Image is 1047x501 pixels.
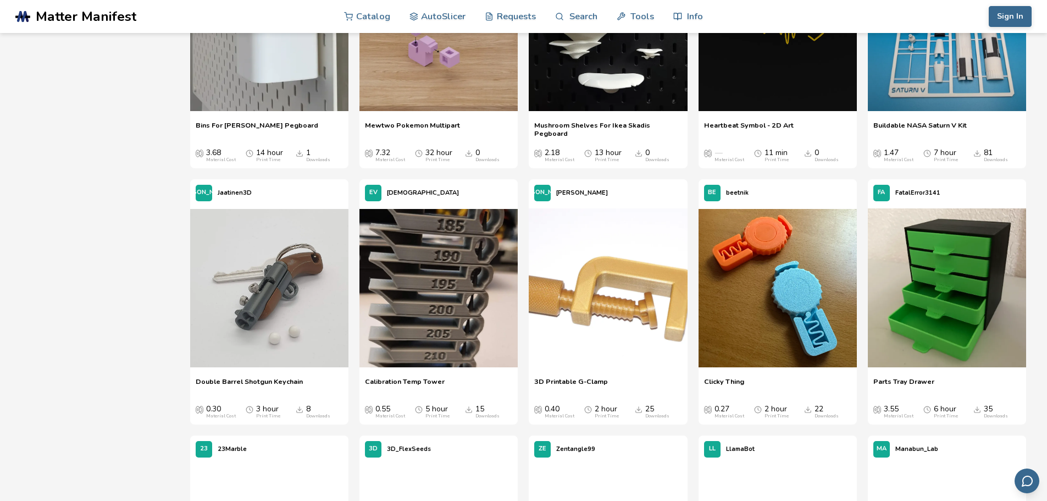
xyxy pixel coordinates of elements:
[178,189,230,196] span: [PERSON_NAME]
[984,148,1008,163] div: 81
[584,148,592,157] span: Average Print Time
[556,443,595,455] p: Zentangle99
[934,414,958,419] div: Print Time
[218,443,247,455] p: 23Marble
[387,187,459,199] p: [DEMOGRAPHIC_DATA]
[375,157,405,163] div: Material Cost
[595,148,622,163] div: 13 hour
[873,405,881,414] span: Average Cost
[365,148,373,157] span: Average Cost
[517,189,568,196] span: [PERSON_NAME]
[306,148,330,163] div: 1
[545,148,574,163] div: 2.18
[306,405,330,419] div: 8
[645,405,669,419] div: 25
[934,405,958,419] div: 6 hour
[534,377,608,394] a: 3D Printable G-Clamp
[873,377,934,394] a: Parts Tray Drawer
[306,157,330,163] div: Downloads
[765,414,789,419] div: Print Time
[196,121,318,137] a: Bins For [PERSON_NAME] Pegboard
[206,157,236,163] div: Material Cost
[196,148,203,157] span: Average Cost
[296,405,303,414] span: Downloads
[754,405,762,414] span: Average Print Time
[425,414,450,419] div: Print Time
[375,148,405,163] div: 7.32
[196,377,303,394] a: Double Barrel Shotgun Keychain
[534,121,682,137] a: Mushroom Shelves For Ikea Skadis Pegboard
[714,148,722,157] span: —
[475,405,500,419] div: 15
[726,443,755,455] p: LlamaBot
[714,414,744,419] div: Material Cost
[545,405,574,419] div: 0.40
[375,414,405,419] div: Material Cost
[934,157,958,163] div: Print Time
[465,148,473,157] span: Downloads
[296,148,303,157] span: Downloads
[726,187,749,199] p: beetnik
[895,443,938,455] p: Manabun_Lab
[878,189,885,196] span: FA
[425,157,450,163] div: Print Time
[365,121,460,137] a: Mewtwo Pokemon Multipart
[923,148,931,157] span: Average Print Time
[884,157,913,163] div: Material Cost
[369,189,378,196] span: EV
[365,405,373,414] span: Average Cost
[934,148,958,163] div: 7 hour
[873,121,967,137] a: Buildable NASA Saturn V Kit
[984,157,1008,163] div: Downloads
[815,405,839,419] div: 22
[556,187,608,199] p: [PERSON_NAME]
[708,189,716,196] span: BE
[973,148,981,157] span: Downloads
[246,405,253,414] span: Average Print Time
[545,414,574,419] div: Material Cost
[704,121,794,137] a: Heartbeat Symbol - 2D Art
[595,157,619,163] div: Print Time
[475,414,500,419] div: Downloads
[206,148,236,163] div: 3.68
[704,148,712,157] span: Average Cost
[645,148,669,163] div: 0
[765,157,789,163] div: Print Time
[415,405,423,414] span: Average Print Time
[465,405,473,414] span: Downloads
[873,148,881,157] span: Average Cost
[815,148,839,163] div: 0
[815,414,839,419] div: Downloads
[36,9,136,24] span: Matter Manifest
[475,157,500,163] div: Downloads
[973,405,981,414] span: Downloads
[984,405,1008,419] div: 35
[704,377,744,394] a: Clicky Thing
[256,157,280,163] div: Print Time
[206,405,236,419] div: 0.30
[534,148,542,157] span: Average Cost
[539,445,546,453] span: ZE
[714,405,744,419] div: 0.27
[989,6,1032,27] button: Sign In
[306,414,330,419] div: Downloads
[375,405,405,419] div: 0.55
[895,187,940,199] p: FatalError3141
[256,405,280,419] div: 3 hour
[645,414,669,419] div: Downloads
[246,148,253,157] span: Average Print Time
[365,377,445,394] span: Calibration Temp Tower
[369,445,378,453] span: 3D
[635,148,642,157] span: Downloads
[206,414,236,419] div: Material Cost
[709,445,716,453] span: LL
[387,443,431,455] p: 3D_FlexSeeds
